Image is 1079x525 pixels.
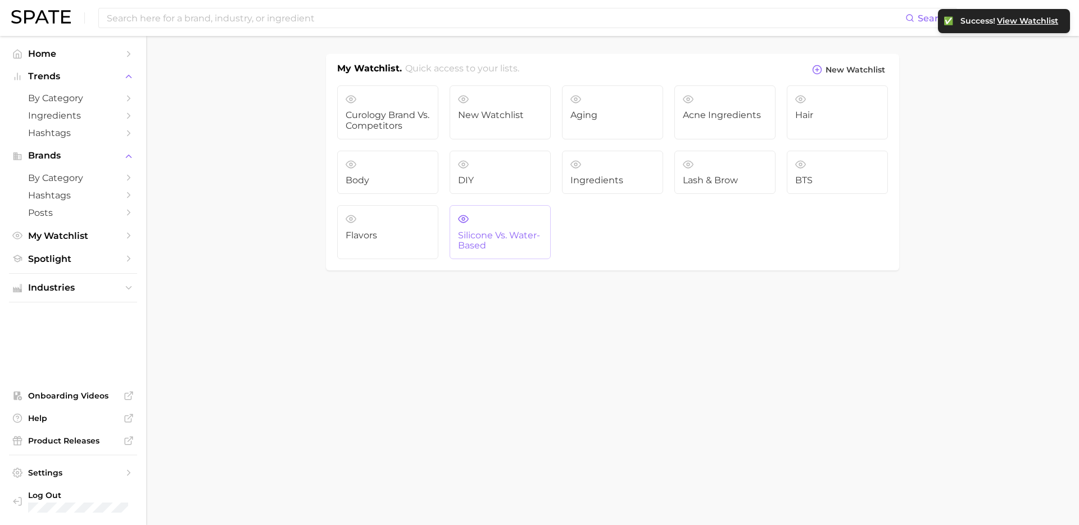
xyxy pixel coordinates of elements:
span: Help [28,413,118,423]
span: Trends [28,71,118,82]
button: Brands [9,147,137,164]
span: Ingredients [28,110,118,121]
button: View Watchlist [996,16,1059,26]
a: Settings [9,464,137,481]
a: Acne Ingredients [674,85,776,139]
button: New Watchlist [809,62,888,78]
span: Hashtags [28,190,118,201]
span: My Watchlist [28,230,118,241]
div: Success! [960,16,1059,26]
span: Settings [28,468,118,478]
a: Aging [562,85,663,139]
a: Product Releases [9,432,137,449]
span: Home [28,48,118,59]
div: ✅ [944,16,955,26]
a: Help [9,410,137,427]
span: Hair [795,110,879,120]
a: Body [337,151,438,194]
a: BTS [787,151,888,194]
input: Search here for a brand, industry, or ingredient [106,8,905,28]
a: Home [9,45,137,62]
span: BTS [795,175,879,185]
a: Log out. Currently logged in with e-mail mary.wallen@curology.com. [9,487,137,516]
span: Flavors [346,230,430,241]
span: Product Releases [28,436,118,446]
a: Spotlight [9,250,137,268]
span: Hashtags [28,128,118,138]
a: Curology Brand vs. Competitors [337,85,438,139]
span: by Category [28,173,118,183]
span: Log Out [28,490,137,500]
a: Ingredients [9,107,137,124]
a: Hashtags [9,124,137,142]
button: Industries [9,279,137,296]
a: Silicone vs. Water-based [450,205,551,259]
span: New Watchlist [826,65,885,75]
span: Brands [28,151,118,161]
a: Posts [9,204,137,221]
span: Acne Ingredients [683,110,767,120]
a: by Category [9,89,137,107]
span: Industries [28,283,118,293]
a: Flavors [337,205,438,259]
a: Lash & Brow [674,151,776,194]
span: Aging [570,110,655,120]
a: Hair [787,85,888,139]
span: by Category [28,93,118,103]
a: Ingredients [562,151,663,194]
span: DIY [458,175,542,185]
span: Body [346,175,430,185]
a: Onboarding Videos [9,387,137,404]
span: Ingredients [570,175,655,185]
h2: Quick access to your lists. [405,62,519,79]
button: Trends [9,68,137,85]
span: Search [918,13,950,24]
a: Hashtags [9,187,137,204]
span: Curology Brand vs. Competitors [346,110,430,131]
span: New Watchlist [458,110,542,120]
h1: My Watchlist. [337,62,402,79]
span: Silicone vs. Water-based [458,230,542,251]
a: by Category [9,169,137,187]
span: Onboarding Videos [28,391,118,401]
a: DIY [450,151,551,194]
span: Spotlight [28,254,118,264]
img: SPATE [11,10,71,24]
span: Lash & Brow [683,175,767,185]
a: New Watchlist [450,85,551,139]
a: My Watchlist [9,227,137,245]
span: Posts [28,207,118,218]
